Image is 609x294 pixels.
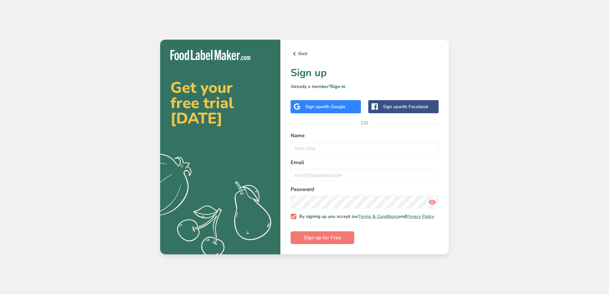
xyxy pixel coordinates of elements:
[383,103,428,110] div: Sign up
[291,169,439,182] input: email@example.com
[296,214,434,219] span: By signing up you accept our and
[355,114,374,133] span: OR
[291,83,439,90] p: Already a member?
[331,83,345,90] a: Sign in
[406,213,434,219] a: Privacy Policy
[291,159,439,166] label: Email
[291,231,354,244] button: Sign up for Free
[291,132,439,139] label: Name
[291,50,439,58] a: Back
[291,186,439,193] label: Password
[170,80,270,126] h2: Get your free trial [DATE]
[358,213,398,219] a: Terms & Conditions
[304,234,341,242] span: Sign up for Free
[291,65,439,81] h1: Sign up
[321,104,346,110] span: with Google
[291,142,439,155] input: John Doe
[170,50,250,60] img: Food Label Maker
[305,103,346,110] div: Sign up
[398,104,428,110] span: with Facebook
